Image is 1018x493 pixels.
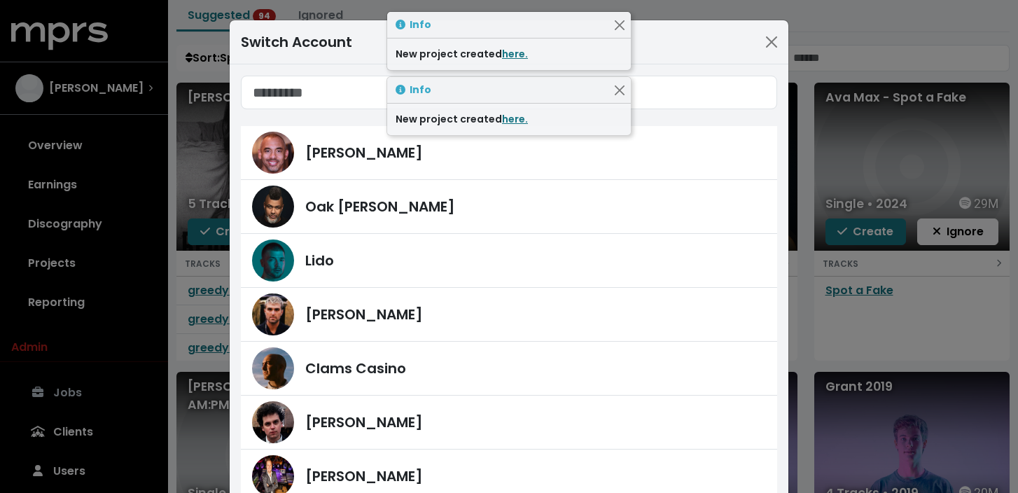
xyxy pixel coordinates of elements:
[305,304,423,325] span: [PERSON_NAME]
[241,342,777,396] a: Clams CasinoClams Casino
[612,83,627,97] button: Close
[252,132,294,174] img: Harvey Mason Jr
[305,412,423,433] span: [PERSON_NAME]
[760,31,783,53] button: Close
[396,47,622,62] div: New project created
[305,358,406,379] span: Clams Casino
[305,466,423,487] span: [PERSON_NAME]
[252,186,294,228] img: Oak Felder
[241,126,777,180] a: Harvey Mason Jr[PERSON_NAME]
[241,234,777,288] a: LidoLido
[410,83,431,97] strong: Info
[252,401,294,443] img: James Ford
[252,293,294,335] img: Fred Gibson
[502,112,528,126] a: here.
[241,32,352,53] div: Switch Account
[612,18,627,32] button: Close
[396,112,622,127] div: New project created
[502,47,528,61] a: here.
[241,288,777,342] a: Fred Gibson[PERSON_NAME]
[252,239,294,282] img: Lido
[410,18,431,32] strong: Info
[252,347,294,389] img: Clams Casino
[241,396,777,450] a: James Ford[PERSON_NAME]
[305,196,455,217] span: Oak [PERSON_NAME]
[241,76,777,109] input: Search accounts
[241,180,777,234] a: Oak FelderOak [PERSON_NAME]
[305,142,423,163] span: [PERSON_NAME]
[305,250,334,271] span: Lido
